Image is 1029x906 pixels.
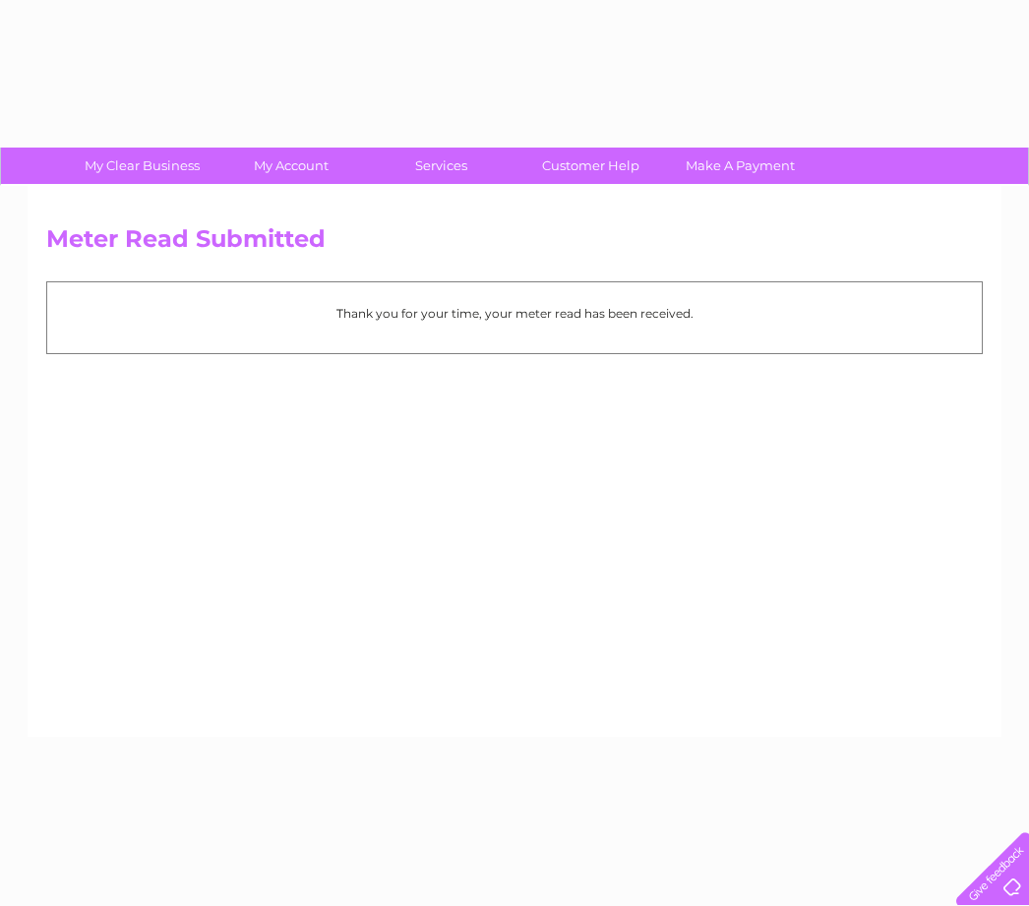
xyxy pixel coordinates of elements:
a: Make A Payment [659,148,821,184]
a: Customer Help [510,148,672,184]
h2: Meter Read Submitted [46,225,983,263]
a: My Account [211,148,373,184]
p: Thank you for your time, your meter read has been received. [57,304,972,323]
a: My Clear Business [61,148,223,184]
a: Services [360,148,522,184]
